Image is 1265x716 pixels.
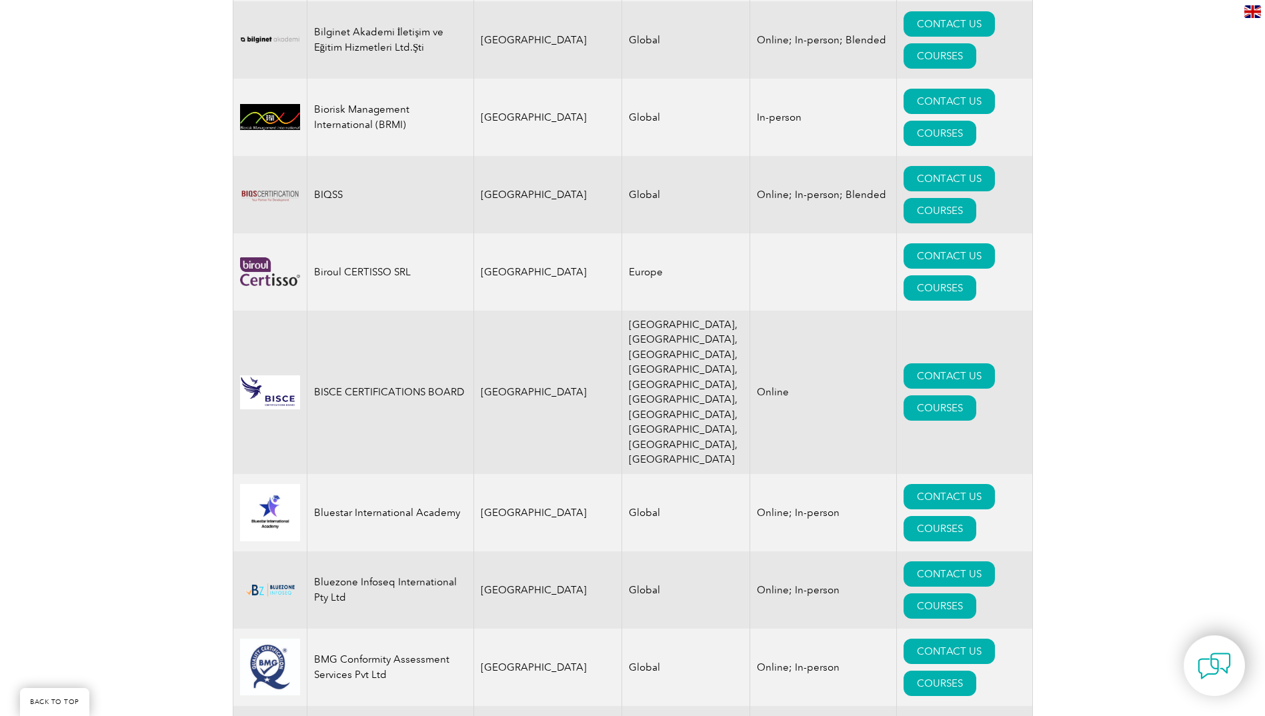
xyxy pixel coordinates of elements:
[473,629,622,706] td: [GEOGRAPHIC_DATA]
[622,1,750,79] td: Global
[904,561,995,587] a: CONTACT US
[240,165,300,225] img: 13dcf6a5-49c1-ed11-b597-0022481565fd-logo.png
[904,11,995,37] a: CONTACT US
[473,1,622,79] td: [GEOGRAPHIC_DATA]
[473,551,622,629] td: [GEOGRAPHIC_DATA]
[904,639,995,664] a: CONTACT US
[307,629,473,706] td: BMG Conformity Assessment Services Pvt Ltd
[750,1,897,79] td: Online; In-person; Blended
[904,198,976,223] a: COURSES
[1244,5,1261,18] img: en
[473,156,622,233] td: [GEOGRAPHIC_DATA]
[750,474,897,551] td: Online; In-person
[20,688,89,716] a: BACK TO TOP
[473,474,622,551] td: [GEOGRAPHIC_DATA]
[307,1,473,79] td: Bilginet Akademi İletişim ve Eğitim Hizmetleri Ltd.Şti
[307,233,473,311] td: Biroul CERTISSO SRL
[904,593,976,619] a: COURSES
[307,156,473,233] td: BIQSS
[622,551,750,629] td: Global
[240,580,300,600] img: bf5d7865-000f-ed11-b83d-00224814fd52-logo.png
[750,629,897,706] td: Online; In-person
[240,257,300,286] img: 48480d59-8fd2-ef11-a72f-002248108aed-logo.png
[307,551,473,629] td: Bluezone Infoseq International Pty Ltd
[904,516,976,541] a: COURSES
[240,639,300,695] img: 6d429293-486f-eb11-a812-002248153038-logo.jpg
[750,311,897,474] td: Online
[307,79,473,156] td: Biorisk Management International (BRMI)
[904,89,995,114] a: CONTACT US
[473,311,622,474] td: [GEOGRAPHIC_DATA]
[904,121,976,146] a: COURSES
[240,484,300,541] img: 0db89cae-16d3-ed11-a7c7-0022481565fd-logo.jpg
[750,79,897,156] td: In-person
[307,474,473,551] td: Bluestar International Academy
[904,395,976,421] a: COURSES
[1198,649,1231,683] img: contact-chat.png
[750,156,897,233] td: Online; In-person; Blended
[622,79,750,156] td: Global
[622,474,750,551] td: Global
[904,166,995,191] a: CONTACT US
[622,311,750,474] td: [GEOGRAPHIC_DATA], [GEOGRAPHIC_DATA], [GEOGRAPHIC_DATA], [GEOGRAPHIC_DATA], [GEOGRAPHIC_DATA], [G...
[240,104,300,130] img: d01771b9-0638-ef11-a316-00224812a81c-logo.jpg
[307,311,473,474] td: BISCE CERTIFICATIONS BOARD
[750,551,897,629] td: Online; In-person
[473,79,622,156] td: [GEOGRAPHIC_DATA]
[904,671,976,696] a: COURSES
[240,375,300,409] img: 4e2ac0e6-64e0-ed11-a7c5-00224814fd52-logo.jpg
[240,23,300,56] img: a1985bb7-a6fe-eb11-94ef-002248181dbe-logo.png
[904,363,995,389] a: CONTACT US
[904,275,976,301] a: COURSES
[904,243,995,269] a: CONTACT US
[904,484,995,509] a: CONTACT US
[473,233,622,311] td: [GEOGRAPHIC_DATA]
[622,629,750,706] td: Global
[622,156,750,233] td: Global
[904,43,976,69] a: COURSES
[622,233,750,311] td: Europe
